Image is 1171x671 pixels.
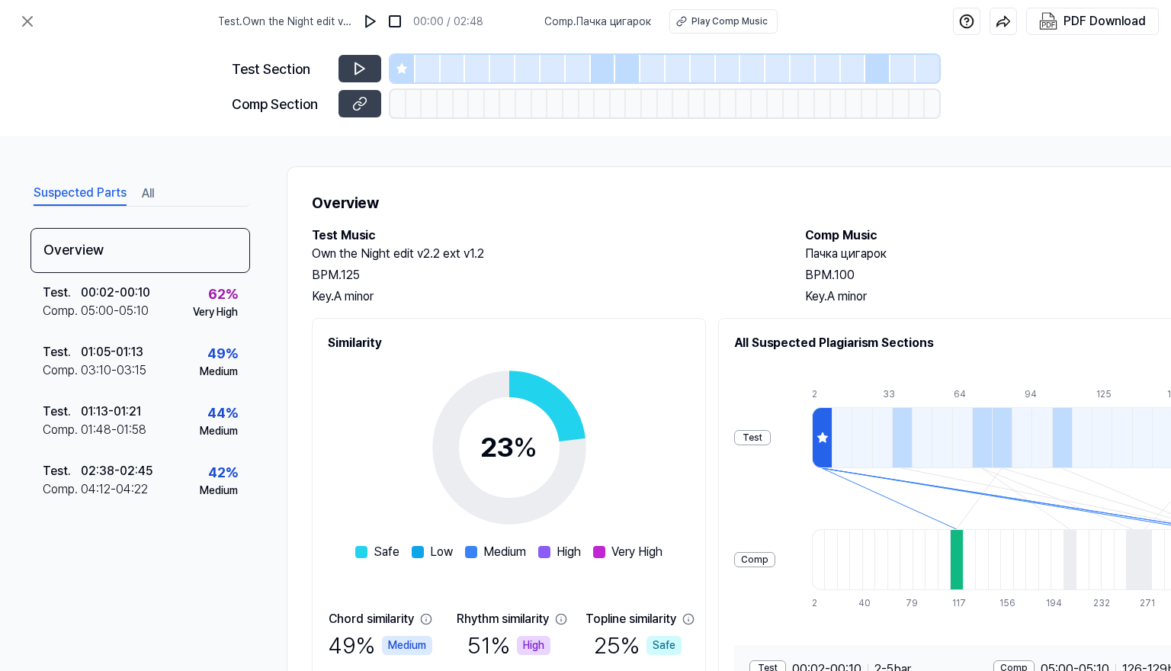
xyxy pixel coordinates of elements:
[1140,596,1152,610] div: 271
[734,430,771,445] div: Test
[996,14,1011,29] img: share
[1036,8,1149,34] button: PDF Download
[43,480,81,499] div: Comp .
[208,284,238,304] div: 62 %
[81,462,152,480] div: 02:38 - 02:45
[858,596,871,610] div: 40
[611,543,662,561] span: Very High
[200,483,238,499] div: Medium
[81,361,146,380] div: 03:10 - 03:15
[457,610,549,628] div: Rhythm similarity
[81,421,146,439] div: 01:48 - 01:58
[43,302,81,320] div: Comp .
[1096,387,1116,401] div: 125
[34,181,127,206] button: Suspected Parts
[43,343,81,361] div: Test .
[312,226,775,245] h2: Test Music
[142,181,154,206] button: All
[81,480,148,499] div: 04:12 - 04:22
[906,596,918,610] div: 79
[81,302,149,320] div: 05:00 - 05:10
[193,304,238,320] div: Very High
[952,596,964,610] div: 117
[374,543,399,561] span: Safe
[207,403,238,423] div: 44 %
[480,427,537,468] div: 23
[30,228,250,273] div: Overview
[200,423,238,439] div: Medium
[382,636,432,655] div: Medium
[312,245,775,263] h2: Own the Night edit v2.2 ext v1.2
[517,636,550,655] div: High
[812,596,824,610] div: 2
[329,610,414,628] div: Chord similarity
[328,334,690,352] h2: Similarity
[43,421,81,439] div: Comp .
[513,431,537,464] span: %
[883,387,903,401] div: 33
[81,284,150,302] div: 00:02 - 00:10
[430,543,453,561] span: Low
[1064,11,1146,31] div: PDF Download
[43,361,81,380] div: Comp .
[207,343,238,364] div: 49 %
[1093,596,1105,610] div: 232
[43,462,81,480] div: Test .
[413,14,483,30] div: 00:00 / 02:48
[954,387,974,401] div: 64
[43,403,81,421] div: Test .
[387,14,403,29] img: stop
[812,387,832,401] div: 2
[218,14,352,30] span: Test . Own the Night edit v2.2 ext v1.2
[594,628,682,663] div: 25 %
[557,543,581,561] span: High
[328,628,432,663] div: 49 %
[467,628,550,663] div: 51 %
[200,364,238,380] div: Medium
[959,14,974,29] img: help
[43,284,81,302] div: Test .
[81,343,143,361] div: 01:05 - 01:13
[734,552,775,567] div: Comp
[232,59,329,79] div: Test Section
[363,14,378,29] img: play
[1025,387,1044,401] div: 94
[691,14,768,28] div: Play Comp Music
[1046,596,1058,610] div: 194
[544,14,651,30] span: Comp . Пачка цигарок
[312,287,775,306] div: Key. A minor
[999,596,1012,610] div: 156
[483,543,526,561] span: Medium
[81,403,141,421] div: 01:13 - 01:21
[232,94,329,114] div: Comp Section
[585,610,676,628] div: Topline similarity
[646,636,682,655] div: Safe
[208,462,238,483] div: 42 %
[312,266,775,284] div: BPM. 125
[669,9,778,34] button: Play Comp Music
[1039,12,1057,30] img: PDF Download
